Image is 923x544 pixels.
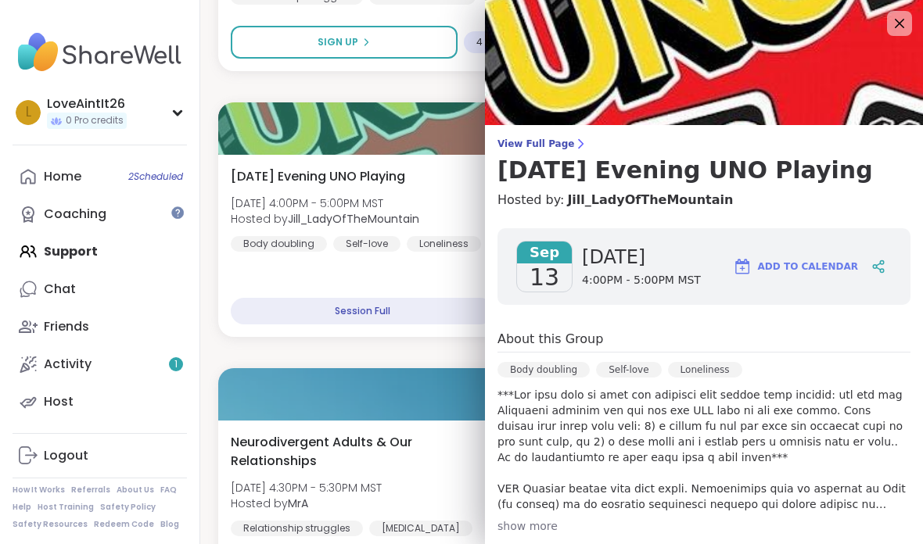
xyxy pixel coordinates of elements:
div: Host [44,393,74,410]
div: [MEDICAL_DATA] [369,521,472,536]
img: ShareWell Nav Logo [13,25,187,80]
h3: [DATE] Evening UNO Playing [497,156,910,184]
div: Activity [44,356,92,373]
span: 1 [174,358,178,371]
div: show more [497,518,910,534]
a: Safety Policy [100,502,156,513]
span: 13 [530,263,559,292]
a: Friends [13,308,187,345]
h4: Hosted by: [497,191,910,209]
span: 4 spots left [476,36,528,48]
button: Sign Up [231,26,458,59]
div: Coaching [44,206,106,223]
h4: About this Group [497,330,603,349]
span: Add to Calendar [758,259,858,274]
span: 0 Pro credits [66,114,124,127]
button: Add to Calendar [726,248,865,285]
iframe: Spotlight [171,206,184,219]
a: Host Training [38,502,94,513]
a: Jill_LadyOfTheMountain [567,191,733,209]
span: View Full Page [497,138,910,150]
span: Sign Up [318,35,358,49]
div: Relationship struggles [231,521,363,536]
div: Session Full [231,298,494,324]
div: Loneliness [668,362,742,378]
div: Loneliness [407,236,481,252]
span: 2 Scheduled [128,170,183,183]
b: MrA [288,496,308,511]
div: LoveAintIt26 [47,95,127,113]
a: View Full Page[DATE] Evening UNO Playing [497,138,910,184]
span: Neurodivergent Adults & Our Relationships [231,433,470,471]
span: [DATE] Evening UNO Playing [231,167,405,186]
a: Logout [13,437,187,474]
a: Activity1 [13,345,187,383]
a: Help [13,502,31,513]
a: Home2Scheduled [13,158,187,195]
a: About Us [117,485,154,496]
b: Jill_LadyOfTheMountain [288,211,419,227]
a: Blog [160,519,179,530]
a: Coaching [13,195,187,233]
div: Friends [44,318,89,335]
span: Sep [517,242,572,263]
div: Self-love [596,362,661,378]
img: ShareWell Logomark [733,257,752,276]
span: L [26,102,31,123]
div: Logout [44,447,88,464]
a: Safety Resources [13,519,88,530]
span: 4:00PM - 5:00PM MST [582,273,701,288]
a: Host [13,383,187,421]
a: How It Works [13,485,65,496]
span: [DATE] 4:30PM - 5:30PM MST [231,480,382,496]
a: Chat [13,270,187,308]
span: Hosted by [231,496,382,511]
a: Referrals [71,485,110,496]
div: Body doubling [497,362,590,378]
a: FAQ [160,485,177,496]
div: Body doubling [231,236,327,252]
div: Self-love [333,236,400,252]
span: Hosted by [231,211,419,227]
span: [DATE] 4:00PM - 5:00PM MST [231,195,419,211]
a: Redeem Code [94,519,154,530]
div: Chat [44,281,76,298]
div: Home [44,168,81,185]
span: [DATE] [582,245,701,270]
p: ***Lor ipsu dolo si amet con adipisci elit seddoe temp incidid: utl etd mag Aliquaeni adminim ven... [497,387,910,512]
